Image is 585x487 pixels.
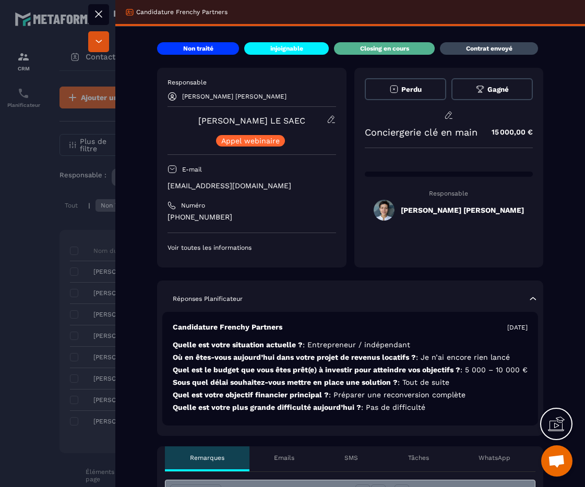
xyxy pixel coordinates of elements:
[460,366,528,374] span: : 5 000 – 10 000 €
[487,86,509,93] span: Gagné
[173,322,282,332] p: Candidature Frenchy Partners
[173,403,528,412] p: Quelle est votre plus grande difficulté aujourd’hui ?
[182,165,202,174] p: E-mail
[329,391,465,399] span: : Préparer une reconversion complète
[182,93,286,100] p: [PERSON_NAME] [PERSON_NAME]
[183,44,213,53] p: Non traité
[360,44,409,53] p: Closing en cours
[198,116,305,126] a: [PERSON_NAME] LE SAEC
[541,445,572,477] div: Ouvrir le chat
[365,78,446,100] button: Perdu
[221,137,280,144] p: Appel webinaire
[365,127,477,138] p: Conciergerie clé en main
[173,352,528,362] p: Où en êtes-vous aujourd’hui dans votre projet de revenus locatifs ?
[173,340,528,350] p: Quelle est votre situation actuelle ?
[479,454,510,462] p: WhatsApp
[173,378,528,387] p: Sous quel délai souhaitez-vous mettre en place une solution ?
[344,454,358,462] p: SMS
[274,454,294,462] p: Emails
[270,44,303,53] p: injoignable
[168,212,336,222] p: [PHONE_NUMBER]
[361,403,425,411] span: : Pas de difficulté
[507,323,528,332] p: [DATE]
[481,122,533,142] p: 15 000,00 €
[136,8,228,16] p: Candidature Frenchy Partners
[173,390,528,400] p: Quel est votre objectif financier principal ?
[168,181,336,191] p: [EMAIL_ADDRESS][DOMAIN_NAME]
[181,201,205,210] p: Numéro
[398,378,449,386] span: : Tout de suite
[451,78,533,100] button: Gagné
[401,86,422,93] span: Perdu
[173,295,243,303] p: Réponses Planificateur
[416,353,510,361] span: : Je n’ai encore rien lancé
[173,365,528,375] p: Quel est le budget que vous êtes prêt(e) à investir pour atteindre vos objectifs ?
[303,340,410,349] span: : Entrepreneur / indépendant
[401,206,524,214] h5: [PERSON_NAME] [PERSON_NAME]
[408,454,429,462] p: Tâches
[466,44,512,53] p: Contrat envoyé
[365,190,533,197] p: Responsable
[190,454,224,462] p: Remarques
[168,78,336,87] p: Responsable
[168,244,336,252] p: Voir toutes les informations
